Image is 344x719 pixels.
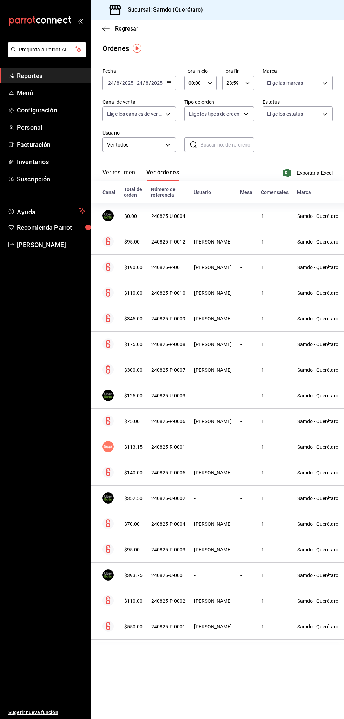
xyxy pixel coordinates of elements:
[146,169,179,181] button: Ver órdenes
[151,367,185,373] div: 240825-P-0007
[19,46,75,53] span: Pregunta a Parrot AI
[102,189,115,195] div: Canal
[194,444,232,450] div: -
[297,547,338,552] div: Samdo - Querétaro
[151,521,185,527] div: 240825-P-0004
[151,572,185,578] div: 240825-U-0001
[194,213,232,219] div: -
[240,393,252,399] div: -
[184,69,217,73] label: Hora inicio
[17,140,85,149] span: Facturación
[297,189,338,195] div: Marca
[124,470,143,475] div: $140.00
[194,419,232,424] div: [PERSON_NAME]
[124,265,143,270] div: $190.00
[17,88,85,98] span: Menú
[194,265,232,270] div: [PERSON_NAME]
[240,521,252,527] div: -
[151,265,185,270] div: 240825-P-0011
[151,419,185,424] div: 240825-P-0006
[297,419,338,424] div: Samdo - Querétaro
[17,174,85,184] span: Suscripción
[261,444,289,450] div: 1
[189,110,239,117] span: Elige los tipos de orden
[240,547,252,552] div: -
[107,141,163,149] span: Ver todos
[261,213,289,219] div: 1
[297,239,338,245] div: Samdo - Querétaro
[285,169,333,177] button: Exportar a Excel
[261,342,289,347] div: 1
[297,598,338,604] div: Samdo - Querétaro
[297,470,338,475] div: Samdo - Querétaro
[261,393,289,399] div: 1
[267,110,303,117] span: Elige los estatus
[263,99,333,104] label: Estatus
[240,239,252,245] div: -
[263,69,333,73] label: Marca
[194,624,232,629] div: [PERSON_NAME]
[124,624,143,629] div: $550.00
[17,207,76,215] span: Ayuda
[151,393,185,399] div: 240825-U-0003
[133,44,141,53] img: Tooltip marker
[151,470,185,475] div: 240825-P-0005
[297,367,338,373] div: Samdo - Querétaro
[240,419,252,424] div: -
[143,80,145,86] span: /
[124,290,143,296] div: $110.00
[151,80,163,86] input: ----
[261,470,289,475] div: 1
[149,80,151,86] span: /
[17,223,85,232] span: Recomienda Parrot
[108,80,114,86] input: --
[102,99,176,104] label: Canal de venta
[115,25,138,32] span: Regresar
[240,367,252,373] div: -
[194,572,232,578] div: -
[145,80,149,86] input: --
[124,419,143,424] div: $75.00
[102,25,138,32] button: Regresar
[124,393,143,399] div: $125.00
[240,265,252,270] div: -
[122,6,203,14] h3: Sucursal: Samdo (Querétaro)
[134,80,136,86] span: -
[240,624,252,629] div: -
[194,495,232,501] div: -
[124,547,143,552] div: $95.00
[124,316,143,322] div: $345.00
[297,393,338,399] div: Samdo - Querétaro
[240,572,252,578] div: -
[194,316,232,322] div: [PERSON_NAME]
[17,157,85,167] span: Inventarios
[151,187,185,198] div: Número de referencia
[261,521,289,527] div: 1
[124,367,143,373] div: $300.00
[151,213,185,219] div: 240825-U-0004
[184,99,254,104] label: Tipo de orden
[107,110,163,117] span: Elige los canales de venta
[102,43,129,54] div: Órdenes
[8,709,85,716] span: Sugerir nueva función
[124,572,143,578] div: $393.75
[137,80,143,86] input: --
[267,79,303,86] span: Elige las marcas
[114,80,116,86] span: /
[151,290,185,296] div: 240825-P-0010
[261,290,289,296] div: 1
[240,342,252,347] div: -
[124,213,143,219] div: $0.00
[194,367,232,373] div: [PERSON_NAME]
[151,342,185,347] div: 240825-P-0008
[124,239,143,245] div: $95.00
[194,521,232,527] div: [PERSON_NAME]
[261,547,289,552] div: 1
[297,495,338,501] div: Samdo - Querétaro
[102,169,135,181] button: Ver resumen
[124,598,143,604] div: $110.00
[194,470,232,475] div: [PERSON_NAME]
[77,18,83,24] button: open_drawer_menu
[297,342,338,347] div: Samdo - Querétaro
